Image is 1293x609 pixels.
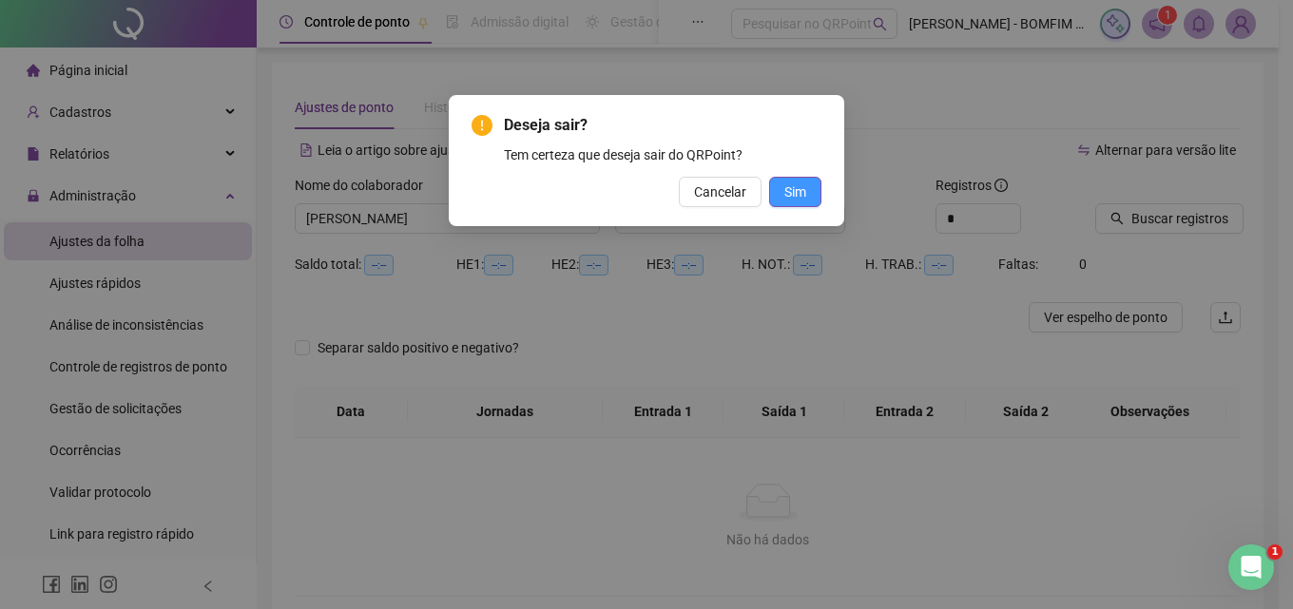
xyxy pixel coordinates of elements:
[1228,544,1274,590] iframe: Intercom live chat
[679,177,762,207] button: Cancelar
[472,115,492,136] span: exclamation-circle
[1267,544,1283,560] span: 1
[504,144,821,165] div: Tem certeza que deseja sair do QRPoint?
[504,114,821,137] span: Deseja sair?
[694,181,746,202] span: Cancelar
[784,181,806,202] span: Sim
[769,177,821,207] button: Sim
